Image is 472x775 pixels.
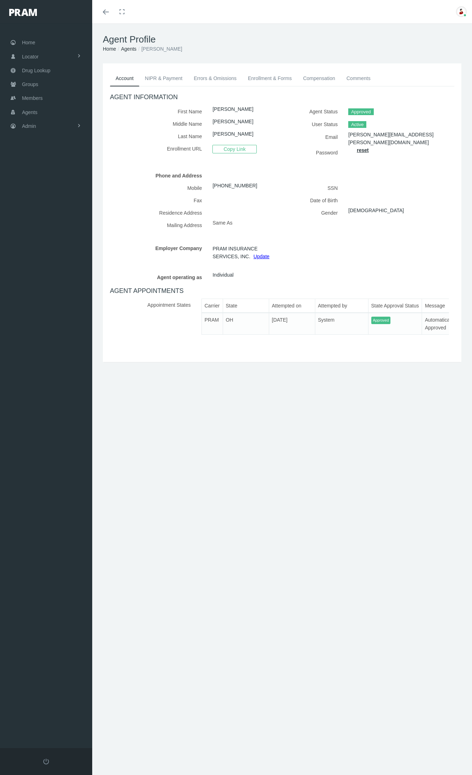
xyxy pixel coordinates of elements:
a: Update [254,254,270,259]
span: Groups [22,78,38,91]
a: Compensation [298,70,341,86]
th: Attempted on [269,299,315,313]
label: Date of Birth [288,194,343,207]
span: PRAM INSURANCE SERVICES, INC. [212,243,257,262]
a: Errors & Omissions [188,70,242,86]
label: Fax [110,194,207,207]
a: [PERSON_NAME] [212,119,253,124]
label: Phone and Address [110,169,207,182]
a: [PERSON_NAME][EMAIL_ADDRESS][PERSON_NAME][DOMAIN_NAME] [348,132,433,145]
label: Employer Company [110,242,207,260]
a: Home [103,46,116,52]
a: Copy Link [212,146,256,152]
span: Approved [348,108,373,115]
label: Middle Name [110,118,207,130]
th: Attempted by [315,299,368,313]
a: [DEMOGRAPHIC_DATA] [348,208,404,213]
a: [PERSON_NAME] [212,131,253,137]
span: Members [22,91,43,105]
label: Agent Status [288,105,343,118]
th: Message [422,299,459,313]
li: [PERSON_NAME] [137,45,182,53]
a: [PERSON_NAME] [212,106,253,112]
span: Individual [212,270,233,280]
span: Home [22,36,35,49]
td: Automatically Approved [422,313,459,335]
label: Password [288,146,343,159]
td: PRAM [201,313,223,335]
span: Same As [212,220,232,226]
label: Enrollment URL [110,142,207,155]
label: Last Name [110,130,207,142]
span: Drug Lookup [22,64,50,77]
td: [DATE] [269,313,315,335]
a: Agents [121,46,137,52]
a: Enrollment & Forms [242,70,298,86]
a: NIPR & Payment [139,70,188,86]
span: Agents [22,106,38,119]
span: Admin [22,119,36,133]
span: Copy Link [212,145,256,153]
span: Locator [22,50,39,63]
h1: Agent Profile [103,34,461,45]
label: SSN [288,182,343,194]
span: Approved [371,317,391,324]
label: Email [288,131,343,146]
label: Gender [288,207,343,219]
label: Residence Address [110,207,207,219]
label: User Status [288,118,343,131]
th: State Approval Status [368,299,422,313]
th: State [223,299,269,313]
label: Mobile [110,182,207,194]
label: Appointment States [110,299,196,340]
span: Active [348,121,366,128]
img: PRAM_20_x_78.png [9,9,37,16]
h4: AGENT APPOINTMENTS [110,287,454,295]
a: [PHONE_NUMBER] [212,183,257,188]
td: System [315,313,368,335]
label: First Name [110,105,207,118]
a: Account [110,70,139,86]
th: Carrier [201,299,223,313]
a: reset [357,147,368,153]
label: Agent operating as [110,271,207,283]
h4: AGENT INFORMATION [110,94,454,101]
td: OH [223,313,269,335]
label: Mailing Address [110,219,207,231]
a: Comments [341,70,376,86]
img: S_Profile_Picture_701.jpg [456,6,467,17]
